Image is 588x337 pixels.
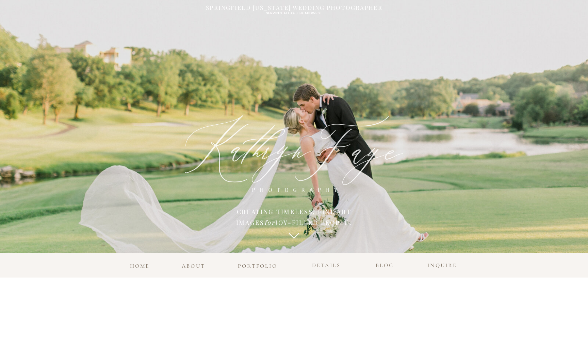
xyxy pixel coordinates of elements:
[264,218,275,227] i: for
[236,261,279,267] a: portfolio
[249,10,339,16] h3: serving all of the midwest
[180,261,207,270] a: about
[308,261,344,270] a: details
[129,261,151,267] a: home
[374,261,396,267] a: blog
[189,3,400,14] h1: springfield [US_STATE] wedding photographer
[425,261,460,267] a: INQUIRE
[218,206,370,227] h3: CREATING TIMELESS, FINE ART IMAGES JOY-FILLED PEOPLE.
